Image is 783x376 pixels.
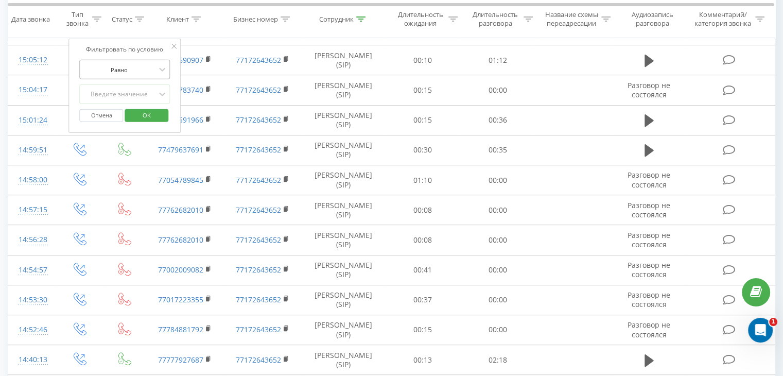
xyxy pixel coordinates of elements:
[302,105,386,135] td: [PERSON_NAME] (SIP)
[628,290,670,309] span: Разговор не состоялся
[628,170,670,189] span: Разговор не состоялся
[692,11,753,28] div: Комментарий/категория звонка
[460,165,535,195] td: 00:00
[132,107,161,123] span: OK
[302,45,386,75] td: [PERSON_NAME] (SIP)
[125,109,168,122] button: OK
[460,75,535,105] td: 00:00
[460,285,535,315] td: 00:00
[545,11,599,28] div: Название схемы переадресации
[236,205,281,215] a: 77172643652
[748,318,773,343] iframe: Intercom live chat
[302,345,386,375] td: [PERSON_NAME] (SIP)
[158,175,203,185] a: 77054789845
[166,15,189,24] div: Клиент
[460,225,535,255] td: 00:00
[19,170,46,190] div: 14:58:00
[236,115,281,125] a: 77172643652
[236,265,281,275] a: 77172643652
[158,145,203,155] a: 77479637691
[158,355,203,365] a: 77777927687
[386,285,460,315] td: 00:37
[386,105,460,135] td: 00:15
[19,50,46,70] div: 15:05:12
[236,324,281,334] a: 77172643652
[302,165,386,195] td: [PERSON_NAME] (SIP)
[19,350,46,370] div: 14:40:13
[460,255,535,285] td: 00:00
[158,265,203,275] a: 77002009082
[628,230,670,249] span: Разговор не состоялся
[233,15,278,24] div: Бизнес номер
[386,315,460,345] td: 00:15
[158,205,203,215] a: 77762682010
[158,295,203,304] a: 77017223355
[302,195,386,225] td: [PERSON_NAME] (SIP)
[19,290,46,310] div: 14:53:30
[236,295,281,304] a: 77172643652
[460,45,535,75] td: 01:12
[769,318,777,326] span: 1
[236,355,281,365] a: 77172643652
[19,80,46,100] div: 15:04:17
[236,85,281,95] a: 77172643652
[158,235,203,245] a: 77762682010
[386,195,460,225] td: 00:08
[19,200,46,220] div: 14:57:15
[460,315,535,345] td: 00:00
[80,109,124,122] button: Отмена
[628,200,670,219] span: Разговор не состоялся
[386,345,460,375] td: 00:13
[469,11,521,28] div: Длительность разговора
[302,225,386,255] td: [PERSON_NAME] (SIP)
[386,75,460,105] td: 00:15
[302,315,386,345] td: [PERSON_NAME] (SIP)
[386,255,460,285] td: 00:41
[19,110,46,130] div: 15:01:24
[319,15,354,24] div: Сотрудник
[302,255,386,285] td: [PERSON_NAME] (SIP)
[19,260,46,280] div: 14:54:57
[628,80,670,99] span: Разговор не состоялся
[628,260,670,279] span: Разговор не состоялся
[158,85,203,95] a: 77075783740
[236,145,281,155] a: 77172643652
[460,135,535,165] td: 00:35
[11,15,50,24] div: Дата звонка
[460,195,535,225] td: 00:00
[302,285,386,315] td: [PERSON_NAME] (SIP)
[158,115,203,125] a: 77784591966
[236,175,281,185] a: 77172643652
[83,90,156,98] div: Введите значение
[395,11,446,28] div: Длительность ожидания
[460,345,535,375] td: 02:18
[302,135,386,165] td: [PERSON_NAME] (SIP)
[386,165,460,195] td: 01:10
[158,324,203,334] a: 77784881792
[19,230,46,250] div: 14:56:28
[386,135,460,165] td: 00:30
[386,45,460,75] td: 00:10
[386,225,460,255] td: 00:08
[628,320,670,339] span: Разговор не состоялся
[460,105,535,135] td: 00:36
[19,320,46,340] div: 14:52:46
[302,75,386,105] td: [PERSON_NAME] (SIP)
[65,11,89,28] div: Тип звонка
[112,15,132,24] div: Статус
[236,235,281,245] a: 77172643652
[628,20,670,39] span: Разговор не состоялся
[622,11,683,28] div: Аудиозапись разговора
[80,44,170,55] div: Фильтровать по условию
[19,140,46,160] div: 14:59:51
[158,55,203,65] a: 77017690907
[236,55,281,65] a: 77172643652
